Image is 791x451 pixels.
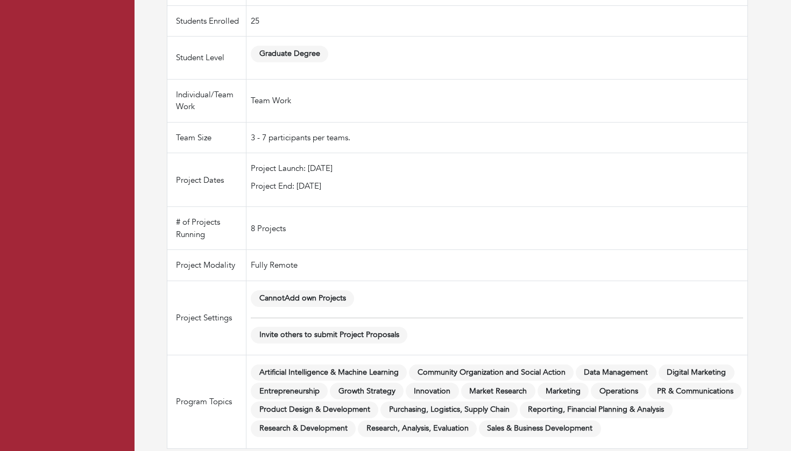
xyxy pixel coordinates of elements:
span: Data Management [576,364,656,381]
span: Add own Projects [251,290,354,307]
td: Project Modality [167,250,246,281]
td: Student Level [167,37,246,80]
span: Marketing [538,383,589,399]
td: Students Enrolled [167,5,246,37]
td: Individual/Team Work [167,79,246,122]
span: Artificial Intelligence & Machine Learning [251,364,407,381]
span: Research & Development [251,420,356,437]
span: Entrepreneurship [251,383,328,399]
td: # of Projects Running [167,207,246,250]
td: Project Settings [167,281,246,355]
p: Project End: [DATE] [251,180,743,192]
td: 25 [246,5,748,37]
span: PR & Communications [648,383,741,399]
span: Innovation [406,383,459,399]
span: Graduate Degree [251,46,328,62]
td: 8 Projects [246,207,748,250]
span: Growth Strategy [330,383,404,399]
span: Sales & Business Development [479,420,601,437]
span: Invite others to submit Project Proposals [251,327,407,343]
td: Team Size [167,122,246,153]
span: Digital Marketing [659,364,734,381]
td: 3 - 7 participants per teams. [246,122,748,153]
span: Product Design & Development [251,402,378,418]
span: Research, Analysis, Evaluation [358,420,477,437]
span: Market Research [461,383,535,399]
td: Program Topics [167,355,246,448]
td: Fully Remote [246,250,748,281]
span: Operations [591,383,646,399]
span: Community Organization and Social Action [409,364,574,381]
td: Team Work [246,79,748,122]
b: Cannot [259,293,285,303]
span: Purchasing, Logistics, Supply Chain [380,402,518,418]
span: Reporting, Financial Planning & Analysis [520,402,673,418]
td: Project Dates [167,153,246,207]
p: Project Launch: [DATE] [251,162,743,175]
